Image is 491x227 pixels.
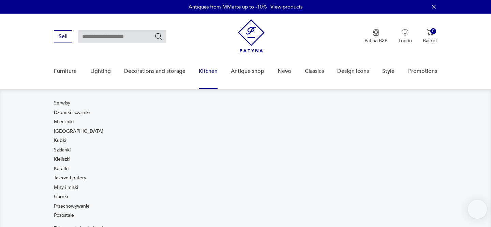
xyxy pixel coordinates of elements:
[399,29,412,44] button: Log in
[54,212,74,219] a: Pozostałe
[189,3,267,10] font: Antiques from MMarte up to -10%
[54,58,77,84] a: Furniture
[124,58,185,84] a: Decorations and storage
[54,100,70,107] a: Serwisy
[427,29,433,36] img: Cart icon
[154,32,163,40] button: Search
[54,165,69,172] a: Karafki
[408,67,437,75] font: Promotions
[54,203,90,210] a: Przechowywanie
[402,29,408,36] img: User icon
[423,29,437,44] button: 0Basket
[305,67,324,75] font: Classics
[54,175,86,181] a: Talerze i patery
[54,137,66,144] a: Kubki
[54,193,68,200] a: Garnki
[278,67,292,75] font: News
[270,3,302,10] a: View products
[364,29,388,44] button: Patina B2B
[54,30,72,43] button: Sell
[382,58,395,84] a: Style
[231,67,264,75] font: Antique shop
[90,67,111,75] font: Lighting
[54,118,74,125] a: Mleczniki
[54,109,90,116] a: Dzbanki i czajniki
[278,58,292,84] a: News
[199,67,218,75] font: Kitchen
[382,67,395,75] font: Style
[54,67,77,75] font: Furniture
[305,58,324,84] a: Classics
[90,58,111,84] a: Lighting
[54,184,78,191] a: Misy i miski
[54,35,72,39] a: Sell
[199,58,218,84] a: Kitchen
[364,29,388,44] a: Medal iconPatina B2B
[238,19,265,52] img: Patina - vintage furniture and decorations store
[399,37,412,44] font: Log in
[364,37,388,44] font: Patina B2B
[54,128,103,135] a: [GEOGRAPHIC_DATA]
[54,156,70,163] a: Kieliszki
[59,33,68,40] font: Sell
[231,58,264,84] a: Antique shop
[373,29,380,36] img: Medal icon
[124,67,185,75] font: Decorations and storage
[468,200,487,219] iframe: Smartsupp widget button
[408,58,437,84] a: Promotions
[423,37,437,44] font: Basket
[337,67,369,75] font: Design icons
[337,58,369,84] a: Design icons
[54,147,71,153] a: Szklanki
[432,28,434,34] font: 0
